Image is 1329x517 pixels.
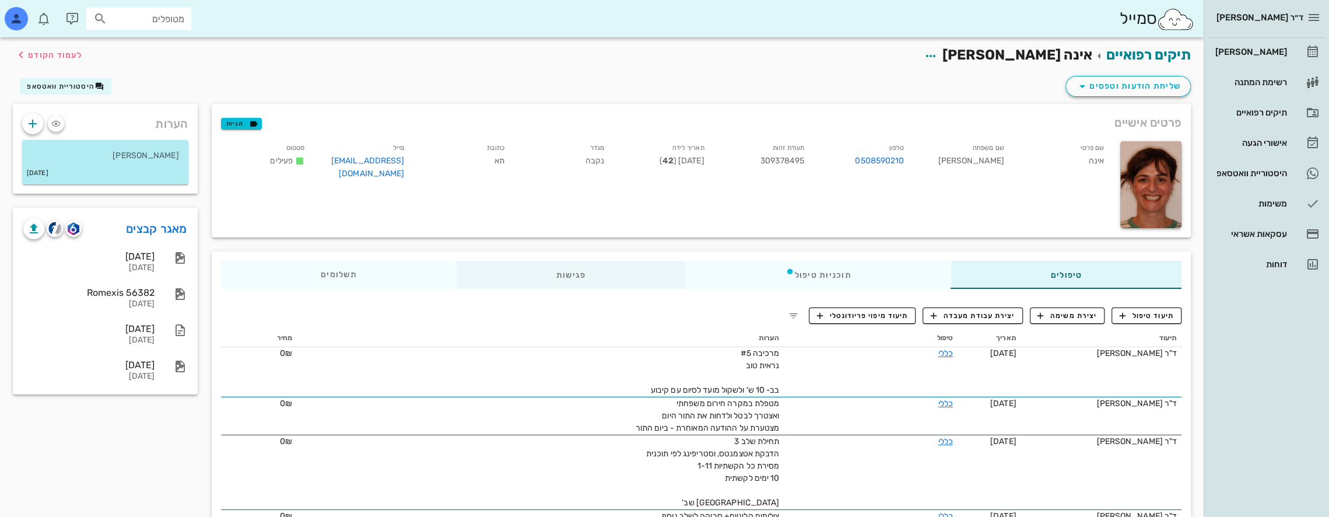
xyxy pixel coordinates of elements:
[1208,129,1324,157] a: אישורי הגעה
[23,299,155,309] div: [DATE]
[1213,169,1287,178] div: היסטוריית וואטסאפ
[1014,139,1113,187] div: אינה
[23,251,155,262] div: [DATE]
[321,271,357,279] span: תשלומים
[297,329,784,347] th: הערות
[23,336,155,345] div: [DATE]
[942,47,1092,63] span: אינה [PERSON_NAME]
[662,156,673,166] strong: 42
[286,144,305,152] small: סטטוס
[1065,76,1191,97] button: שליחת הודעות וטפסים
[495,156,504,166] span: תא
[1075,79,1181,93] span: שליחת הודעות וטפסים
[1213,199,1287,208] div: משימות
[13,104,198,138] div: הערות
[1208,99,1324,127] a: תיקים רפואיים
[393,144,404,152] small: מייל
[1106,47,1191,63] a: תיקים רפואיים
[23,287,155,298] div: Romexis 56382
[31,149,179,162] p: [PERSON_NAME]
[672,144,704,152] small: תאריך לידה
[938,348,952,358] a: כללי
[221,329,297,347] th: מחיר
[27,82,94,90] span: היסטוריית וואטסאפ
[1208,38,1324,66] a: [PERSON_NAME]
[280,399,292,408] span: 0₪
[1208,159,1324,187] a: היסטוריית וואטסאפ
[1111,308,1181,324] button: תיעוד טיפול
[938,436,952,446] a: כללי
[1025,347,1177,359] div: ד"ר [PERSON_NAME]
[1030,308,1105,324] button: יצירת משימה
[28,50,82,60] span: לעמוד הקודם
[784,329,958,347] th: טיפול
[1021,329,1181,347] th: תיעוד
[773,144,804,152] small: תעודת זהות
[456,261,685,289] div: פגישות
[68,222,79,235] img: romexis logo
[47,221,63,237] button: cliniview logo
[48,222,62,235] img: cliniview logo
[590,144,604,152] small: מגדר
[1208,68,1324,96] a: רשימת המתנה
[14,44,82,65] button: לעמוד הקודם
[27,167,48,180] small: [DATE]
[1208,190,1324,218] a: משימות
[487,144,504,152] small: כתובת
[659,156,704,166] span: [DATE] ( )
[280,348,292,358] span: 0₪
[1213,138,1287,148] div: אישורי הגעה
[1025,435,1177,448] div: ד"ר [PERSON_NAME]
[34,9,41,16] span: תג
[514,139,613,187] div: נקבה
[1119,6,1194,32] div: סמייל
[1213,108,1287,117] div: תיקים רפואיים
[221,118,262,130] button: תגיות
[958,329,1021,347] th: תאריך
[685,261,951,289] div: תוכניות טיפול
[636,399,780,433] span: מטפלת במקרה חירום משפחתי ואצטרך לבטל ולדחות את התור היום מצטערת על ההודעה המאוחרת - ביום התור
[913,139,1013,187] div: [PERSON_NAME]
[20,78,111,95] button: היסטוריית וואטסאפ
[1213,229,1287,239] div: עסקאות אשראי
[1213,47,1287,57] div: [PERSON_NAME]
[23,372,155,382] div: [DATE]
[1114,113,1181,132] span: פרטים אישיים
[1213,260,1287,269] div: דוחות
[1025,397,1177,410] div: ד"ר [PERSON_NAME]
[816,310,908,321] span: תיעוד מיפוי פריודונטלי
[1080,144,1104,152] small: שם פרטי
[23,359,155,371] div: [DATE]
[65,221,82,237] button: romexis logo
[855,155,904,167] a: 0508590210
[990,399,1016,408] span: [DATE]
[1037,310,1097,321] span: יצירת משימה
[1156,8,1194,31] img: SmileCloud logo
[1120,310,1174,321] span: תיעוד טיפול
[931,310,1015,321] span: יצירת עבודת מעבדה
[1213,78,1287,87] div: רשימת המתנה
[23,263,155,273] div: [DATE]
[760,156,804,166] span: 309378495
[938,399,952,408] a: כללי
[270,156,293,166] span: פעילים
[331,156,405,179] a: [EMAIL_ADDRESS][DOMAIN_NAME]
[280,436,292,446] span: 0₪
[990,348,1016,358] span: [DATE]
[990,436,1016,446] span: [DATE]
[973,144,1004,152] small: שם משפחה
[889,144,904,152] small: טלפון
[809,308,916,324] button: תיעוד מיפוי פריודונטלי
[226,118,257,129] span: תגיות
[1208,250,1324,278] a: דוחות
[1208,220,1324,248] a: עסקאות אשראי
[923,308,1022,324] button: יצירת עבודת מעבדה
[1216,12,1303,23] span: ד״ר [PERSON_NAME]
[23,323,155,334] div: [DATE]
[951,261,1181,289] div: טיפולים
[126,219,187,238] a: מאגר קבצים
